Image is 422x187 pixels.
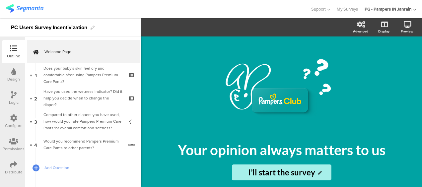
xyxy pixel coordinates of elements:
[34,94,37,102] span: 2
[6,4,43,13] img: segmanta logo
[401,29,413,34] div: Preview
[9,99,19,105] div: Logic
[44,164,129,171] span: Add Question
[7,53,20,59] div: Outline
[34,118,37,125] span: 3
[43,88,123,108] div: Have you used the wetness indicator? Did it help you decide when to change the diaper?
[353,29,368,34] div: Advanced
[44,48,129,55] span: Welcome Page
[311,6,326,12] span: Support
[7,76,20,82] div: Design
[35,71,37,79] span: 1
[159,142,404,158] p: Your opinion always matters to us
[5,123,23,129] div: Configure
[27,133,140,156] a: 4 Would you recommend Pampers Premium Care Pants to other parents?
[3,146,25,152] div: Permissions
[27,110,140,133] a: 3 Compared to other diapers you have used, how would you rate Pampers Premium Care Pants for over...
[43,111,123,131] div: Compared to other diapers you have used, how would you rate Pampers Premium Care Pants for overal...
[27,63,140,87] a: 1 Does your baby’s skin feel dry and comfortable after using Pampers Premium Care Pants?
[232,164,331,180] input: Start
[5,169,23,175] div: Distribute
[27,40,140,63] a: Welcome Page
[365,6,412,12] div: PG - Pampers IN Janrain
[34,141,37,148] span: 4
[378,29,389,34] div: Display
[27,87,140,110] a: 2 Have you used the wetness indicator? Did it help you decide when to change the diaper?
[43,65,123,85] div: Does your baby’s skin feel dry and comfortable after using Pampers Premium Care Pants?
[43,138,123,151] div: Would you recommend Pampers Premium Care Pants to other parents?
[11,22,87,33] div: PC Users Survey Incentivization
